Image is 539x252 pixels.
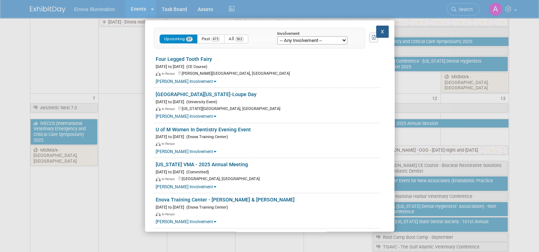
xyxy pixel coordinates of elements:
a: [PERSON_NAME] Involvement [156,184,216,189]
span: (Enova Training Center) [184,135,228,139]
div: [DATE] to [DATE] [156,133,380,140]
span: (University Event) [184,100,217,104]
span: (Enova Training Center) [184,205,228,210]
button: All502 [224,35,248,43]
span: In-Person [162,72,177,75]
span: 502 [235,37,244,42]
a: [PERSON_NAME] Involvement [156,79,216,84]
span: In-Person [162,107,177,111]
span: 27 [186,37,193,42]
span: In-Person [162,142,177,146]
img: In-Person Event [156,72,161,76]
a: [PERSON_NAME] Involvement [156,114,216,119]
div: [DATE] to [DATE] [156,168,380,175]
div: [DATE] to [DATE] [156,63,380,70]
span: (CE Course) [184,64,207,69]
a: Four Legged Tooth Fairy [156,56,212,62]
span: In-Person [162,212,177,216]
img: In-Person Event [156,177,161,181]
button: Past475 [197,35,225,43]
span: In-Person [162,177,177,181]
div: [DATE] to [DATE] [156,204,380,210]
div: [US_STATE][GEOGRAPHIC_DATA], [GEOGRAPHIC_DATA] [156,105,380,112]
a: Enova Training Center - [PERSON_NAME] & [PERSON_NAME] [156,197,295,203]
img: In-Person Event [156,107,161,111]
a: [GEOGRAPHIC_DATA][US_STATE]-Loupe Day [156,91,256,97]
a: U of M Women In Dentistry Evening Event [156,127,251,132]
div: [DATE] to [DATE] [156,98,380,105]
span: 475 [211,37,220,42]
div: Involvement [277,32,354,36]
div: [PERSON_NAME][GEOGRAPHIC_DATA], [GEOGRAPHIC_DATA] [156,70,380,77]
a: [PERSON_NAME] Involvement [156,149,216,154]
button: Upcoming27 [160,35,197,43]
span: (Committed) [184,170,209,174]
button: X [376,26,389,38]
a: [US_STATE] VMA - 2025 Annual Meeting [156,162,248,167]
div: [GEOGRAPHIC_DATA], [GEOGRAPHIC_DATA] [156,175,380,182]
a: [PERSON_NAME] Involvement [156,219,216,224]
img: In-Person Event [156,212,161,216]
img: In-Person Event [156,142,161,146]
